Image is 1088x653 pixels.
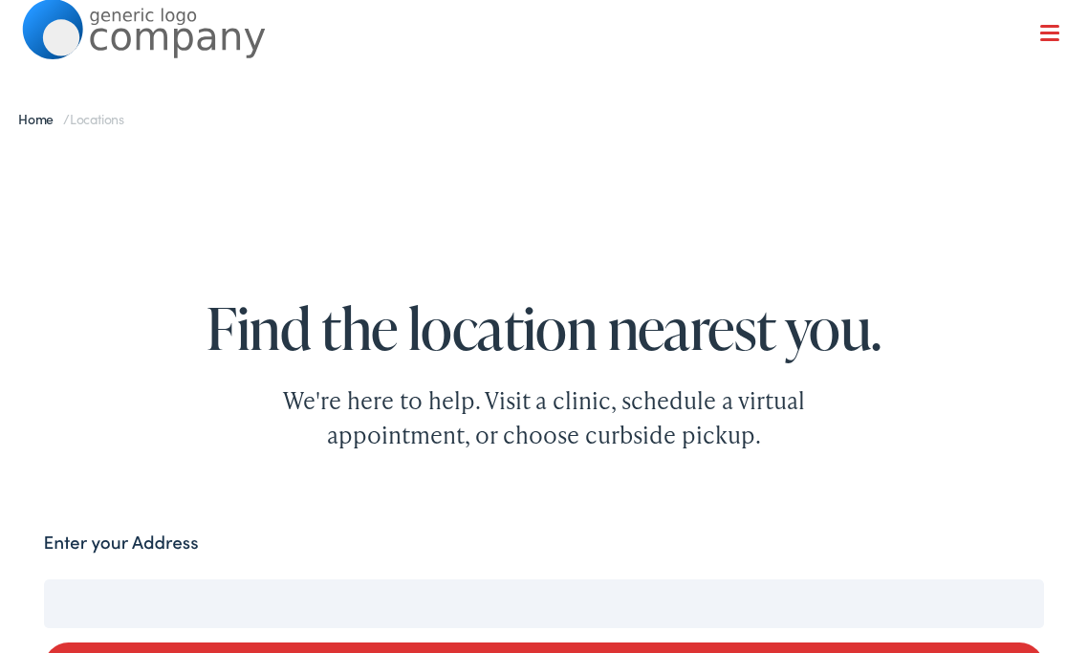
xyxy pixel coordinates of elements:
[238,383,850,452] div: We're here to help. Visit a clinic, schedule a virtual appointment, or choose curbside pickup.
[44,529,199,556] label: Enter your Address
[44,579,1045,627] input: Enter your address or zip code
[18,109,63,128] a: Home
[36,76,1067,117] a: What We Offer
[70,109,124,128] span: Locations
[18,109,124,128] span: /
[22,296,1067,359] h1: Find the location nearest you.
[44,510,1045,557] input: Enter the city or zip code
[1009,521,1033,545] button: Search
